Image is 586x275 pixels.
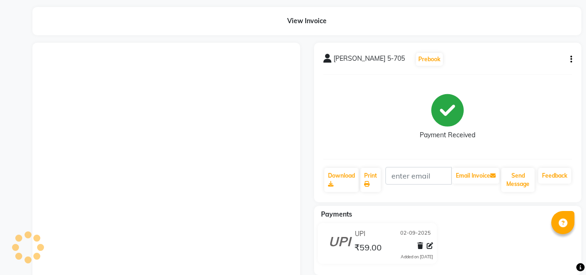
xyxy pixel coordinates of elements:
iframe: chat widget [547,238,577,266]
button: Send Message [501,168,535,192]
div: View Invoice [32,7,581,35]
div: Added on [DATE] [401,254,433,260]
span: Payments [321,210,352,218]
span: [PERSON_NAME] 5-705 [334,54,405,67]
div: Payment Received [420,130,475,140]
a: Feedback [538,168,571,184]
span: 02-09-2025 [400,229,431,239]
a: Print [360,168,381,192]
a: Download [324,168,359,192]
input: enter email [385,167,452,185]
span: UPI [355,229,365,239]
span: ₹59.00 [354,242,382,255]
button: Email Invoice [452,168,499,184]
button: Prebook [416,53,443,66]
